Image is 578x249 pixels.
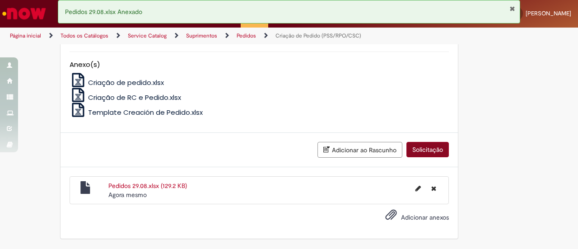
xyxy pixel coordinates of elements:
a: Pedidos [237,32,256,39]
a: Service Catalog [128,32,167,39]
time: 29/08/2025 18:33:30 [108,191,147,199]
a: Pedidos 29.08.xlsx (129.2 KB) [108,182,187,190]
button: Adicionar ao Rascunho [317,142,402,158]
span: [PERSON_NAME] [526,9,571,17]
a: Criação de Pedido (PSS/RPO/CSC) [275,32,361,39]
span: Criação de pedido.xlsx [88,78,164,87]
button: Solicitação [406,142,449,157]
button: Excluir Pedidos 29.08.xlsx [426,181,442,196]
a: Página inicial [10,32,41,39]
img: ServiceNow [1,5,47,23]
a: Suprimentos [186,32,217,39]
span: Template Creación de Pedido.xlsx [88,108,203,117]
span: Adicionar anexos [401,213,449,221]
ul: Trilhas de página [7,28,378,44]
h5: Anexo(s) [70,61,449,69]
button: Fechar Notificação [509,5,515,12]
span: Pedidos 29.08.xlsx Anexado [65,8,142,16]
a: Template Creación de Pedido.xlsx [70,108,203,117]
span: Agora mesmo [108,191,147,199]
a: Todos os Catálogos [61,32,108,39]
span: Criação de RC e Pedido.xlsx [88,93,181,102]
a: Criação de RC e Pedido.xlsx [70,93,182,102]
button: Adicionar anexos [383,207,399,227]
button: Editar nome de arquivo Pedidos 29.08.xlsx [410,181,426,196]
a: Criação de pedido.xlsx [70,78,164,87]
